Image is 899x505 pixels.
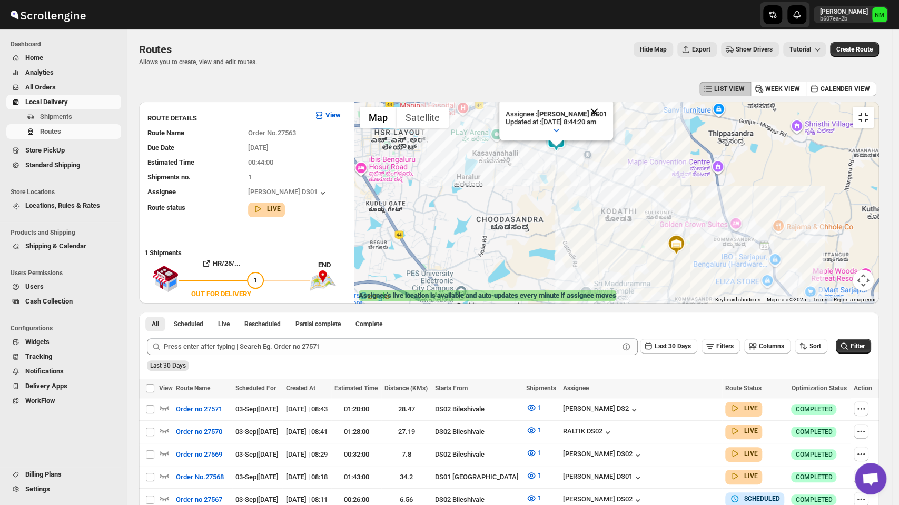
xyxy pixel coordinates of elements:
[725,385,762,392] span: Route Status
[6,279,121,294] button: Users
[729,403,758,413] button: LIVE
[875,12,884,18] text: NM
[176,385,210,392] span: Route Name
[714,85,745,93] span: LIST VIEW
[791,385,846,392] span: Optimization Status
[806,82,876,96] button: CALENDER VIEW
[360,107,397,128] button: Show street map
[520,445,548,461] button: 1
[526,385,556,392] span: Shipments
[252,204,281,214] button: LIVE
[699,82,751,96] button: LIST VIEW
[6,482,121,497] button: Settings
[145,317,165,331] button: All routes
[744,472,758,480] b: LIVE
[147,173,191,181] span: Shipments no.
[384,385,428,392] span: Distance (KMs)
[384,404,428,415] div: 28.47
[563,385,589,392] span: Assignee
[783,42,826,57] button: Tutorial
[357,290,392,304] img: Google
[6,364,121,379] button: Notifications
[744,450,758,457] b: LIVE
[159,385,173,392] span: View
[634,42,673,57] button: Map action label
[235,473,279,481] span: 03-Sep | [DATE]
[359,290,616,301] label: Assignee's live location is available and auto-updates every minute if assignee moves
[147,129,184,137] span: Route Name
[25,382,67,390] span: Delivery Apps
[244,320,281,328] span: Rescheduled
[855,463,886,494] a: Open chat
[506,110,607,118] p: Assignee :
[640,339,697,353] button: Last 30 Days
[147,188,176,196] span: Assignee
[11,188,121,196] span: Store Locations
[520,467,548,484] button: 1
[25,146,65,154] span: Store PickUp
[6,335,121,349] button: Widgets
[253,276,257,284] span: 1
[150,362,186,369] span: Last 30 Days
[334,494,378,505] div: 00:26:00
[6,349,121,364] button: Tracking
[170,423,229,440] button: Order no 27570
[295,320,341,328] span: Partial complete
[702,339,740,353] button: Filters
[25,83,56,91] span: All Orders
[563,450,643,460] button: [PERSON_NAME] DS02
[397,107,449,128] button: Show satellite imagery
[744,405,758,412] b: LIVE
[744,427,758,435] b: LIVE
[872,7,887,22] span: Narjit Magar
[820,7,868,16] p: [PERSON_NAME]
[809,342,821,350] span: Sort
[248,158,273,166] span: 00:44:00
[795,339,827,353] button: Sort
[176,404,222,415] span: Order no 27571
[6,239,121,254] button: Shipping & Calendar
[795,450,832,459] span: COMPLETED
[814,6,888,23] button: User menu
[830,42,879,57] button: Create Route
[6,393,121,408] button: WorkFlow
[744,495,780,502] b: SCHEDULED
[170,401,229,418] button: Order no 27571
[11,40,121,48] span: Dashboard
[795,496,832,504] span: COMPLETED
[759,342,784,350] span: Columns
[11,324,121,332] span: Configurations
[11,269,121,277] span: Users Permissions
[6,124,121,139] button: Routes
[6,109,121,124] button: Shipments
[750,82,806,96] button: WEEK VIEW
[355,320,382,328] span: Complete
[6,198,121,213] button: Locations, Rules & Rates
[563,405,639,415] div: [PERSON_NAME] DS2
[435,427,520,437] div: DS02 Bileshivale
[563,427,613,438] button: RALTIK DS02
[506,118,607,126] p: Updated at : [DATE] 8:44:20 am
[285,385,315,392] span: Created At
[6,80,121,95] button: All Orders
[692,45,710,54] span: Export
[538,403,541,411] span: 1
[6,294,121,309] button: Cash Collection
[853,107,874,128] button: Toggle fullscreen view
[40,113,72,120] span: Shipments
[325,111,341,119] b: View
[6,50,121,65] button: Home
[147,113,305,124] h3: ROUTE DETAILS
[435,449,520,460] div: DS02 Bileshivale
[520,399,548,416] button: 1
[174,320,203,328] span: Scheduled
[767,297,806,302] span: Map data ©2025
[139,43,172,56] span: Routes
[152,258,179,299] img: shop.svg
[538,426,541,434] span: 1
[147,158,194,166] span: Estimated Time
[147,144,174,151] span: Due Date
[716,342,734,350] span: Filters
[715,296,760,304] button: Keyboard shortcuts
[854,385,872,392] span: Action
